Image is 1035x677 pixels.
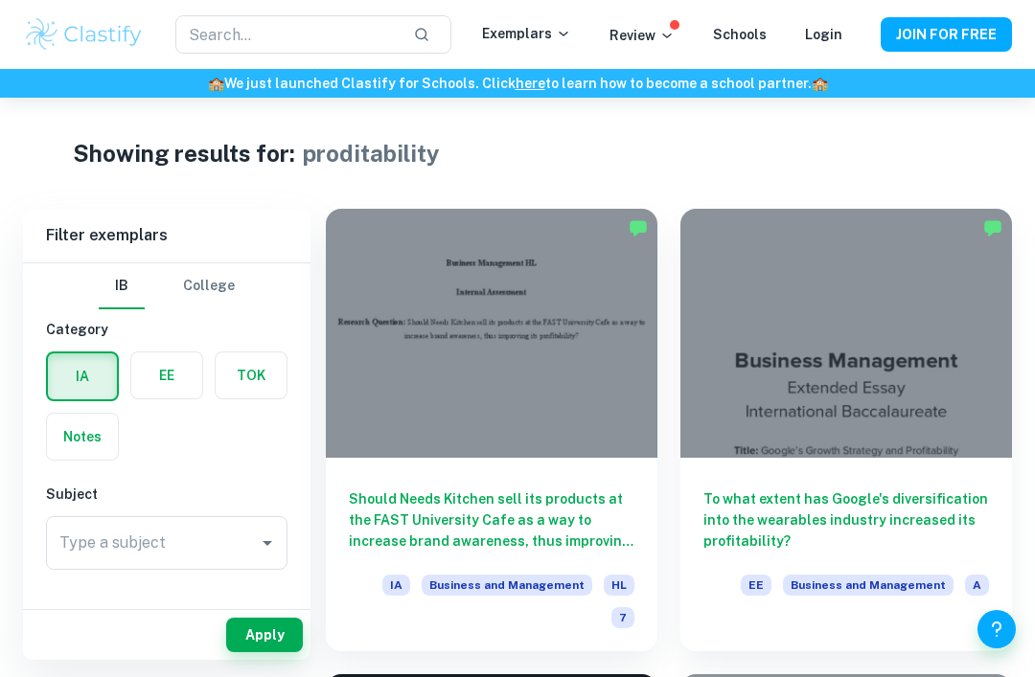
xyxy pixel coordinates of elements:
h6: Filter exemplars [23,209,310,262]
p: Exemplars [482,23,571,44]
button: IA [48,353,117,399]
h6: We just launched Clastify for Schools. Click to learn how to become a school partner. [4,73,1031,94]
button: Notes [47,414,118,460]
span: A [965,575,989,596]
button: Apply [226,618,303,652]
button: College [183,263,235,309]
h6: To what extent has Google's diversification into the wearables industry increased its profitability? [703,488,989,552]
span: Business and Management [783,575,954,596]
div: Filter type choice [99,263,235,309]
button: Open [254,530,281,556]
h6: Category [46,319,287,340]
button: EE [131,352,202,398]
button: Help and Feedback [977,610,1016,648]
span: 🏫 [208,76,224,91]
a: Should Needs Kitchen sell its products at the FAST University Cafe as a way to increase brand awa... [326,209,657,651]
button: IB [99,263,145,309]
span: 🏫 [812,76,828,91]
span: HL [604,575,634,596]
img: Marked [983,218,1002,237]
p: Review [609,25,675,46]
img: Marked [629,218,648,237]
input: Search... [175,15,398,54]
span: 7 [611,607,634,628]
span: Business and Management [422,575,592,596]
button: JOIN FOR FREE [881,17,1012,52]
a: Login [805,27,842,42]
h1: Showing results for: [73,136,295,170]
img: Clastify logo [23,15,145,54]
a: here [516,76,545,91]
a: Schools [713,27,767,42]
a: To what extent has Google's diversification into the wearables industry increased its profitabili... [680,209,1012,651]
button: TOK [216,352,287,398]
h6: Grade [46,600,287,621]
h6: Should Needs Kitchen sell its products at the FAST University Cafe as a way to increase brand awa... [349,488,634,552]
span: IA [382,575,410,596]
h1: proditability [303,136,440,170]
h6: Subject [46,484,287,505]
span: EE [741,575,771,596]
